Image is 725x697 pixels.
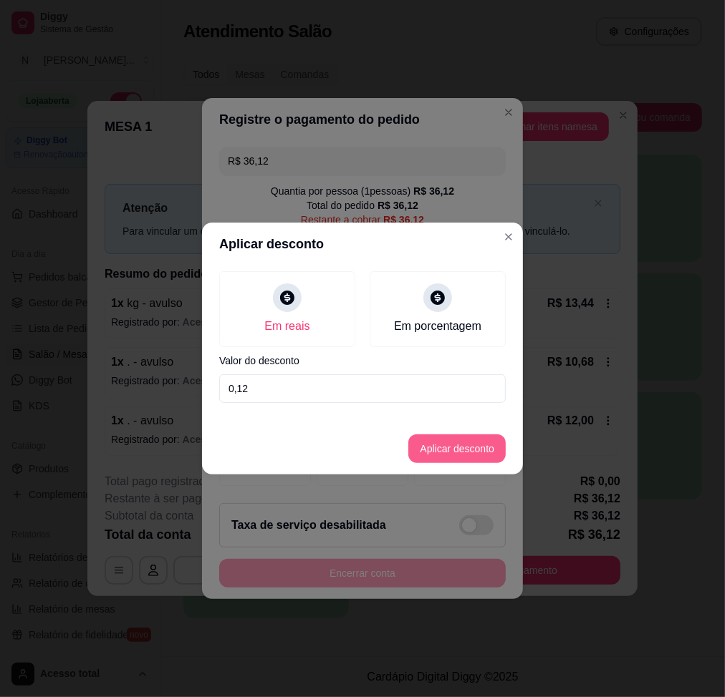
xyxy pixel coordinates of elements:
input: Valor do desconto [219,374,506,403]
div: Em reais [264,318,309,335]
header: Aplicar desconto [202,223,523,265]
button: Close [497,225,520,248]
button: Aplicar desconto [408,434,506,463]
label: Valor do desconto [219,356,506,366]
div: Em porcentagem [394,318,481,335]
